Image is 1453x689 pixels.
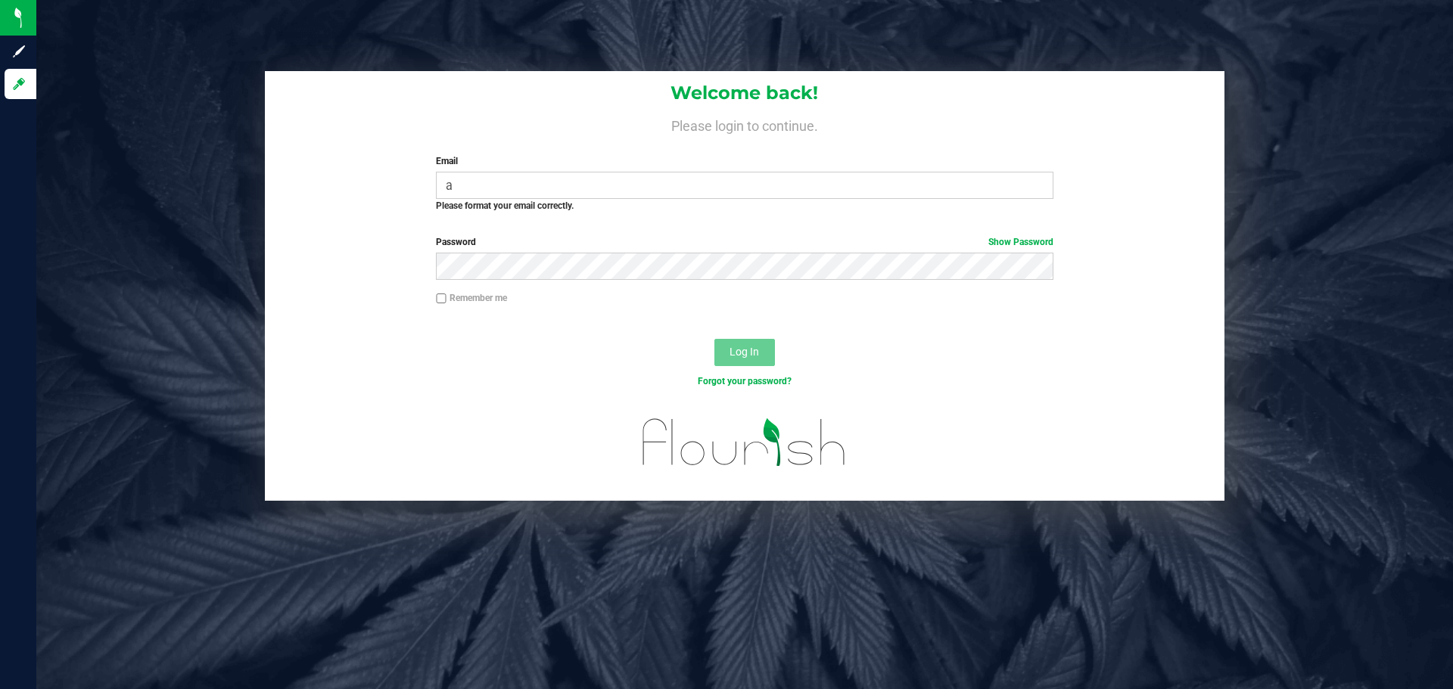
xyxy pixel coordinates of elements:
[988,237,1053,247] a: Show Password
[436,237,476,247] span: Password
[11,76,26,92] inline-svg: Log in
[698,376,792,386] a: Forgot your password?
[265,83,1224,103] h1: Welcome back!
[436,291,507,305] label: Remember me
[436,200,574,211] strong: Please format your email correctly.
[624,404,864,481] img: flourish_logo.svg
[436,293,446,304] input: Remember me
[265,115,1224,133] h4: Please login to continue.
[11,44,26,59] inline-svg: Sign up
[436,154,1053,168] label: Email
[714,339,775,366] button: Log In
[730,346,759,358] span: Log In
